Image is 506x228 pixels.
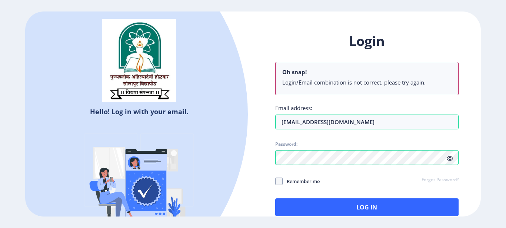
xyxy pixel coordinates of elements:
[275,104,312,112] label: Email address:
[102,19,176,103] img: sulogo.png
[275,198,459,216] button: Log In
[275,32,459,50] h1: Login
[422,177,459,184] a: Forgot Password?
[283,177,320,186] span: Remember me
[282,68,307,76] b: Oh snap!
[275,141,297,147] label: Password:
[282,79,452,86] li: Login/Email combination is not correct, please try again.
[275,115,459,129] input: Email address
